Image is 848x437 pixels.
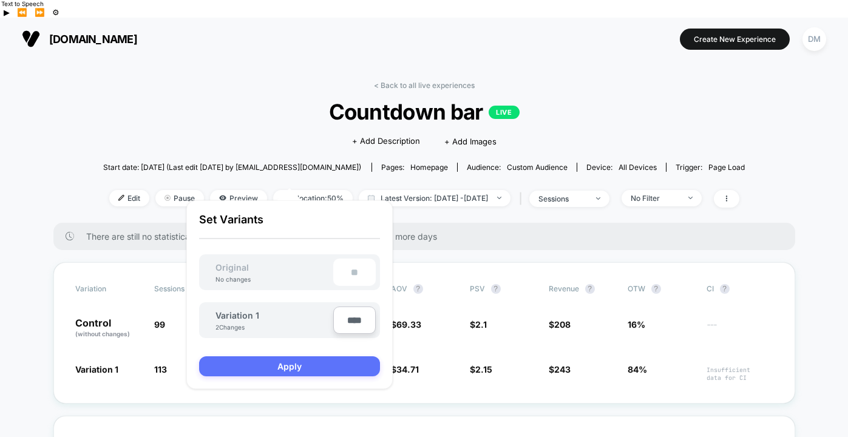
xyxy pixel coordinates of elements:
[720,284,730,294] button: ?
[467,163,568,172] div: Audience:
[549,319,571,330] span: $
[470,319,487,330] span: $
[707,366,773,382] span: Insufficient data for CI
[203,262,261,273] span: Original
[549,284,579,293] span: Revenue
[118,195,124,201] img: edit
[707,284,773,294] span: CI
[359,190,510,206] span: Latest Version: [DATE] - [DATE]
[549,364,571,374] span: $
[444,137,497,146] span: + Add Images
[585,284,595,294] button: ?
[470,284,485,293] span: PSV
[628,319,645,330] span: 16%
[103,163,361,172] span: Start date: [DATE] (Last edit [DATE] by [EMAIL_ADDRESS][DOMAIN_NAME])
[13,7,31,18] button: Previous
[707,321,773,339] span: ---
[489,106,519,119] p: LIVE
[75,364,118,374] span: Variation 1
[396,319,421,330] span: 69.33
[391,319,421,330] span: $
[352,135,420,147] span: + Add Description
[75,284,142,294] span: Variation
[75,330,130,337] span: (without changes)
[396,364,419,374] span: 34.71
[154,364,167,374] span: 113
[154,319,165,330] span: 99
[109,190,149,206] span: Edit
[199,213,380,239] p: Set Variants
[517,190,529,208] span: |
[538,194,587,203] div: sessions
[651,284,661,294] button: ?
[86,231,771,242] span: There are still no statistically significant results. We recommend waiting a few more days
[628,364,647,374] span: 84%
[799,27,830,52] button: DM
[381,163,448,172] div: Pages:
[596,197,600,200] img: end
[154,284,185,293] span: Sessions
[410,163,448,172] span: homepage
[507,163,568,172] span: Custom Audience
[31,7,49,18] button: Forward
[165,195,171,201] img: end
[199,356,380,376] button: Apply
[802,27,826,51] div: DM
[374,81,475,90] a: < Back to all live experiences
[554,319,571,330] span: 208
[708,163,745,172] span: Page Load
[619,163,657,172] span: all devices
[577,163,666,172] span: Device:
[688,197,693,199] img: end
[18,29,141,49] button: [DOMAIN_NAME]
[491,284,501,294] button: ?
[391,364,419,374] span: $
[155,190,204,206] span: Pause
[135,99,713,124] span: Countdown bar
[554,364,571,374] span: 243
[215,324,252,331] div: 2 Changes
[203,276,263,283] div: No changes
[75,318,142,339] p: Control
[413,284,423,294] button: ?
[22,30,40,48] img: Visually logo
[631,194,679,203] div: No Filter
[628,284,694,294] span: OTW
[49,7,63,18] button: Settings
[475,319,487,330] span: 2.1
[680,29,790,50] button: Create New Experience
[470,364,492,374] span: $
[49,33,137,46] span: [DOMAIN_NAME]
[475,364,492,374] span: 2.15
[676,163,745,172] div: Trigger:
[215,310,259,320] span: Variation 1
[497,197,501,199] img: end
